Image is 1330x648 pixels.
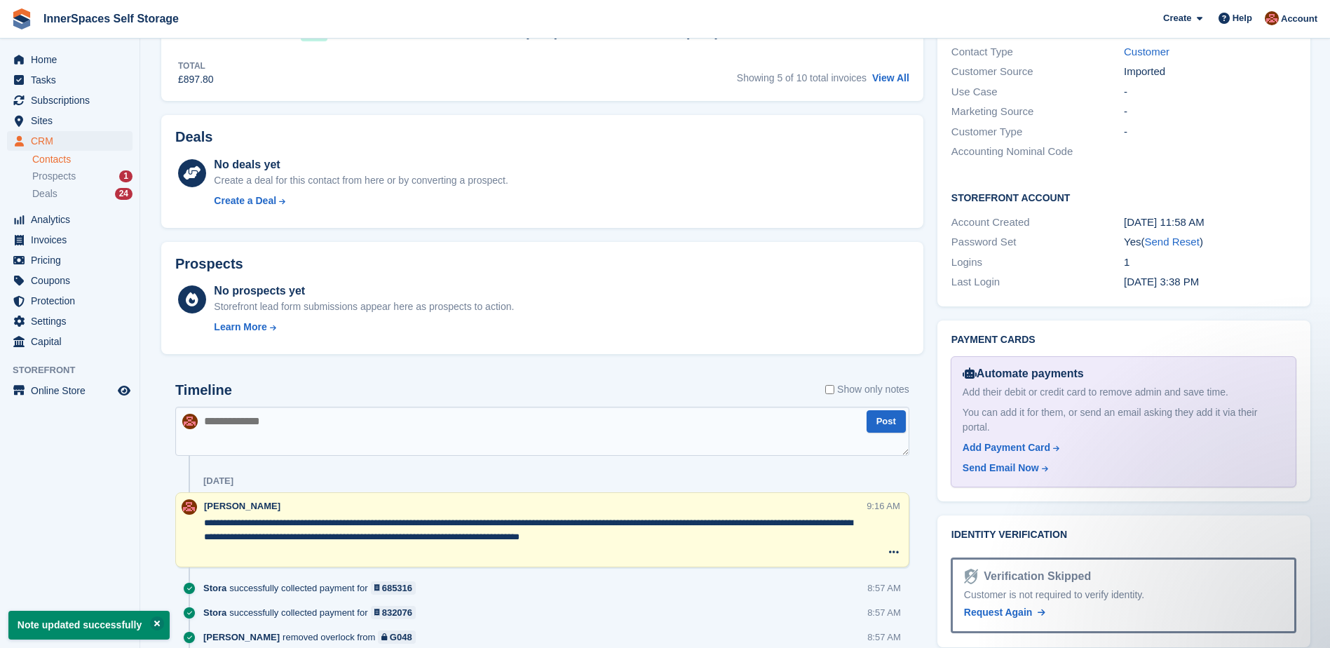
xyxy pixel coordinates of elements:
[951,124,1124,140] div: Customer Type
[204,501,280,511] span: [PERSON_NAME]
[872,72,909,83] a: View All
[31,111,115,130] span: Sites
[11,8,32,29] img: stora-icon-8386f47178a22dfd0bd8f6a31ec36ba5ce8667c1dd55bd0f319d3a0aa187defe.svg
[214,156,508,173] div: No deals yet
[951,234,1124,250] div: Password Set
[1124,104,1296,120] div: -
[7,70,133,90] a: menu
[1124,234,1296,250] div: Yes
[214,194,276,208] div: Create a Deal
[7,90,133,110] a: menu
[867,606,901,619] div: 8:57 AM
[31,70,115,90] span: Tasks
[214,194,508,208] a: Create a Deal
[951,64,1124,80] div: Customer Source
[963,440,1279,455] a: Add Payment Card
[978,568,1091,585] div: Verification Skipped
[963,405,1284,435] div: You can add it for them, or send an email asking they add it via their portal.
[32,169,133,184] a: Prospects 1
[31,131,115,151] span: CRM
[31,230,115,250] span: Invoices
[38,7,184,30] a: InnerSpaces Self Storage
[951,255,1124,271] div: Logins
[382,581,412,595] div: 685316
[7,230,133,250] a: menu
[867,581,901,595] div: 8:57 AM
[31,381,115,400] span: Online Store
[7,271,133,290] a: menu
[203,581,423,595] div: successfully collected payment for
[1124,84,1296,100] div: -
[7,291,133,311] a: menu
[951,190,1296,204] h2: Storefront Account
[31,90,115,110] span: Subscriptions
[7,311,133,331] a: menu
[7,50,133,69] a: menu
[1124,276,1199,288] time: 2025-03-03 15:38:18 UTC
[1265,11,1279,25] img: Abby Tilley
[382,606,412,619] div: 832076
[175,382,232,398] h2: Timeline
[390,630,412,644] div: G048
[178,60,214,72] div: Total
[1124,215,1296,231] div: [DATE] 11:58 AM
[737,72,867,83] span: Showing 5 of 10 total invoices
[214,299,514,314] div: Storefront lead form submissions appear here as prospects to action.
[214,173,508,188] div: Create a deal for this contact from here or by converting a prospect.
[31,271,115,290] span: Coupons
[203,581,226,595] span: Stora
[951,84,1124,100] div: Use Case
[951,215,1124,231] div: Account Created
[214,283,514,299] div: No prospects yet
[1144,236,1199,248] a: Send Reset
[119,170,133,182] div: 1
[951,274,1124,290] div: Last Login
[31,210,115,229] span: Analytics
[371,606,416,619] a: 832076
[203,630,423,644] div: removed overlock from
[175,129,212,145] h2: Deals
[867,410,906,433] button: Post
[964,605,1045,620] a: Request Again
[1124,46,1169,58] a: Customer
[175,256,243,272] h2: Prospects
[7,210,133,229] a: menu
[203,475,233,487] div: [DATE]
[963,365,1284,382] div: Automate payments
[203,630,280,644] span: [PERSON_NAME]
[7,111,133,130] a: menu
[214,320,266,335] div: Learn More
[1124,64,1296,80] div: Imported
[178,72,214,87] div: £897.80
[963,385,1284,400] div: Add their debit or credit card to remove admin and save time.
[964,607,1033,618] span: Request Again
[371,581,416,595] a: 685316
[182,499,197,515] img: Abby Tilley
[32,170,76,183] span: Prospects
[964,569,978,584] img: Identity Verification Ready
[13,363,140,377] span: Storefront
[1141,236,1202,248] span: ( )
[951,104,1124,120] div: Marketing Source
[825,382,834,397] input: Show only notes
[964,588,1283,602] div: Customer is not required to verify identity.
[203,606,423,619] div: successfully collected payment for
[7,131,133,151] a: menu
[115,188,133,200] div: 24
[7,250,133,270] a: menu
[963,440,1050,455] div: Add Payment Card
[867,630,901,644] div: 8:57 AM
[1124,255,1296,271] div: 1
[951,335,1296,346] h2: Payment cards
[867,499,900,513] div: 9:16 AM
[825,382,909,397] label: Show only notes
[31,332,115,351] span: Capital
[8,611,170,640] p: Note updated successfully
[32,153,133,166] a: Contacts
[31,250,115,270] span: Pricing
[31,291,115,311] span: Protection
[1281,12,1317,26] span: Account
[182,414,198,429] img: Abby Tilley
[31,311,115,331] span: Settings
[7,381,133,400] a: menu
